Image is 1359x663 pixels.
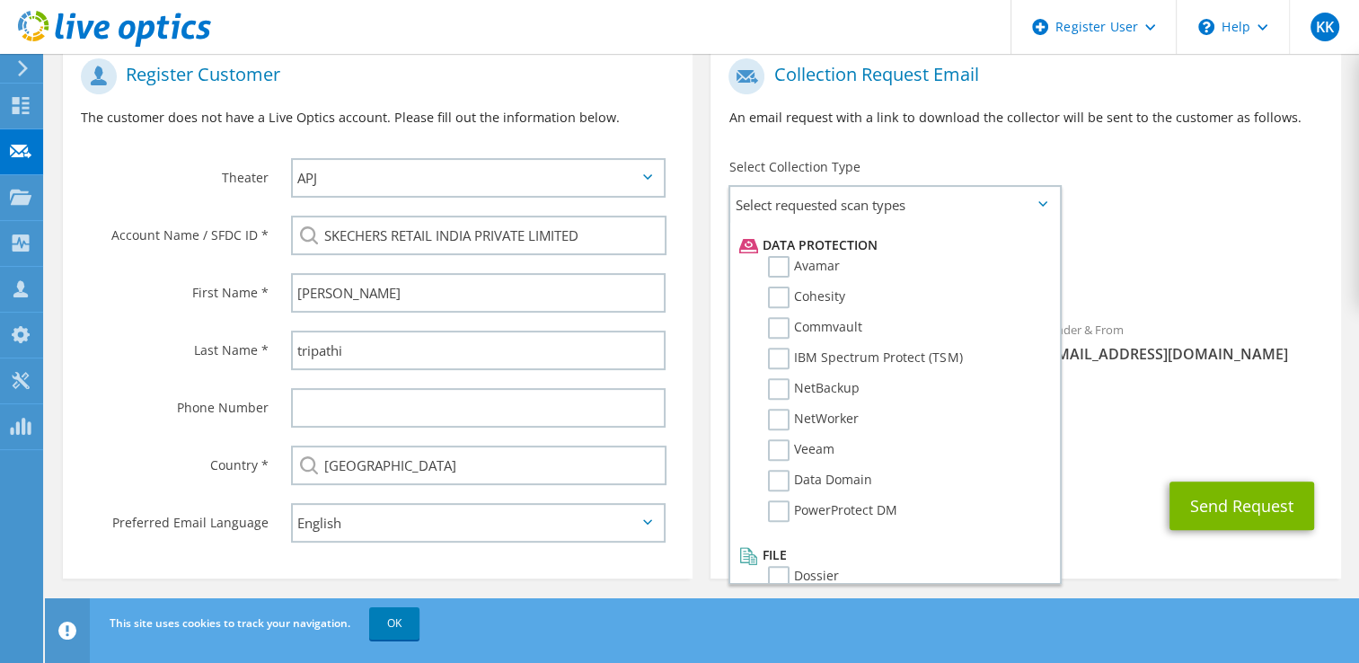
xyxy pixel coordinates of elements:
label: Cohesity [768,287,845,308]
button: Send Request [1169,482,1314,530]
div: To [710,311,1026,393]
span: Select requested scan types [730,187,1058,223]
label: First Name * [81,273,269,302]
label: Select Collection Type [728,158,860,176]
h1: Collection Request Email [728,58,1313,94]
label: Account Name / SFDC ID * [81,216,269,244]
label: Preferred Email Language [81,503,269,532]
label: Avamar [768,256,840,278]
p: An email request with a link to download the collector will be sent to the customer as follows. [728,108,1322,128]
svg: \n [1198,19,1214,35]
label: Country * [81,446,269,474]
label: NetBackup [768,378,860,400]
li: Data Protection [735,234,1049,256]
div: Requested Collections [710,230,1340,302]
div: Sender & From [1026,311,1341,373]
span: [EMAIL_ADDRESS][DOMAIN_NAME] [1044,344,1323,364]
h1: Register Customer [81,58,666,94]
label: Phone Number [81,388,269,417]
label: Theater [81,158,269,187]
label: Data Domain [768,470,872,491]
label: Dossier [768,566,839,588]
label: Veeam [768,439,834,461]
span: KK [1310,13,1339,41]
label: PowerProtect DM [768,500,897,522]
label: Last Name * [81,331,269,359]
a: OK [369,607,419,640]
label: Commvault [768,317,862,339]
label: IBM Spectrum Protect (TSM) [768,348,962,369]
div: CC & Reply To [710,402,1340,464]
span: This site uses cookies to track your navigation. [110,615,350,631]
label: NetWorker [768,409,859,430]
li: File [735,544,1049,566]
p: The customer does not have a Live Optics account. Please fill out the information below. [81,108,675,128]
